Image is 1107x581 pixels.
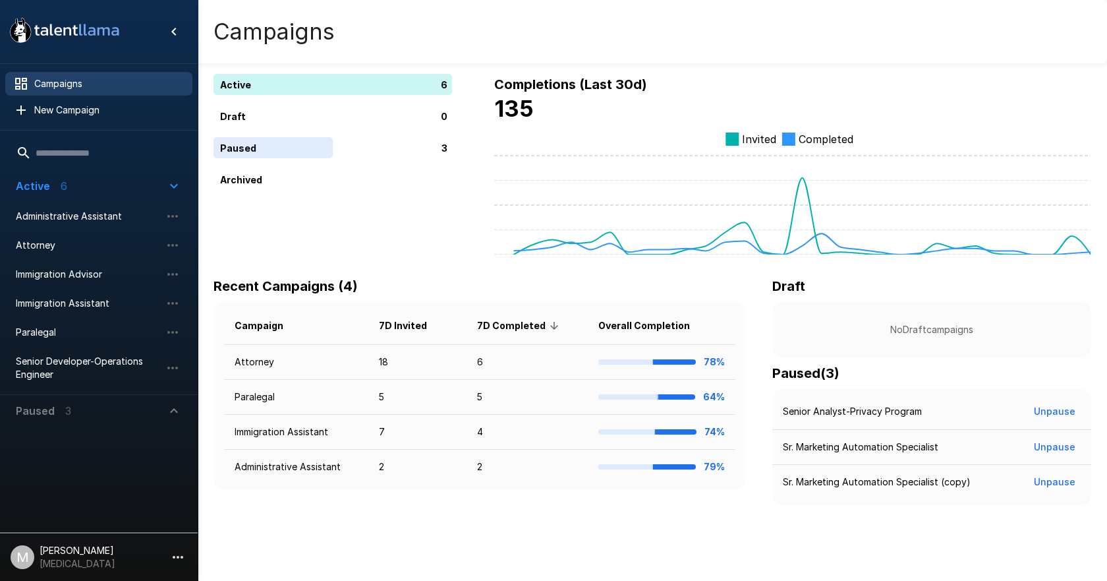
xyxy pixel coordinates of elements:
p: No Draft campaigns [793,323,1070,336]
b: Paused ( 3 ) [772,365,839,381]
b: 74% [704,426,725,437]
button: Unpause [1029,470,1081,495]
td: 4 [467,415,588,450]
td: Paralegal [224,380,368,415]
td: Administrative Assistant [224,450,368,485]
td: 2 [467,450,588,485]
span: Campaign [235,318,300,334]
b: Completions (Last 30d) [494,76,647,92]
button: Unpause [1029,400,1081,424]
td: Immigration Assistant [224,415,368,450]
b: Draft [772,278,805,294]
p: Sr. Marketing Automation Specialist [783,441,938,454]
b: 135 [494,95,534,122]
td: 5 [467,380,588,415]
td: 7 [368,415,467,450]
td: 2 [368,450,467,485]
p: Senior Analyst-Privacy Program [783,405,922,418]
p: 0 [441,109,447,123]
b: 78% [704,356,725,367]
td: Attorney [224,345,368,380]
b: 64% [703,391,725,402]
h4: Campaigns [213,18,335,46]
p: Sr. Marketing Automation Specialist (copy) [783,475,971,489]
td: 5 [368,380,467,415]
b: Recent Campaigns (4) [213,278,358,294]
p: 3 [441,141,447,155]
button: Unpause [1029,435,1081,460]
span: 7D Invited [379,318,444,334]
td: 18 [368,345,467,380]
span: Overall Completion [598,318,707,334]
p: 6 [441,78,447,92]
b: 79% [704,461,725,472]
span: 7D Completed [477,318,563,334]
td: 6 [467,345,588,380]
